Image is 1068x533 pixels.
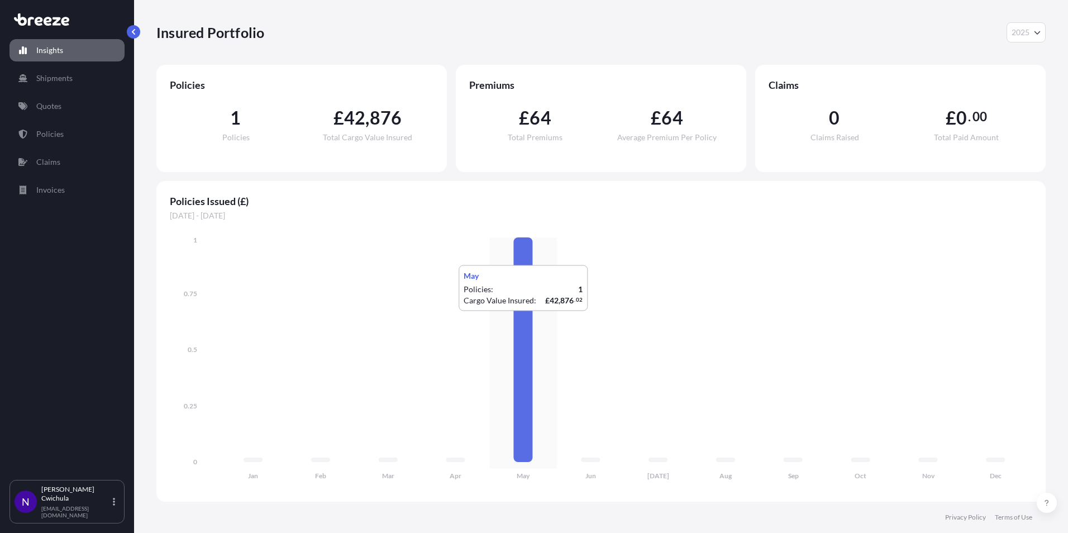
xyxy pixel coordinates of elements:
p: Insured Portfolio [156,23,264,41]
span: 64 [530,109,551,127]
p: Insights [36,45,63,56]
span: Total Premiums [508,134,562,141]
span: Average Premium Per Policy [617,134,717,141]
span: . [968,112,971,121]
span: £ [333,109,344,127]
span: 0 [956,109,967,127]
tspan: Feb [315,472,326,480]
a: Privacy Policy [945,513,986,522]
button: Year Selector [1007,22,1046,42]
p: Policies [36,129,64,140]
tspan: 1 [193,236,197,244]
tspan: Nov [922,472,935,480]
span: 0 [829,109,840,127]
a: Shipments [9,67,125,89]
span: 876 [370,109,402,127]
span: Policies [222,134,250,141]
span: £ [519,109,530,127]
span: Premiums [469,78,733,92]
span: [DATE] - [DATE] [170,210,1032,221]
span: 64 [661,109,683,127]
p: [EMAIL_ADDRESS][DOMAIN_NAME] [41,505,111,518]
tspan: Dec [990,472,1002,480]
p: [PERSON_NAME] Cwichula [41,485,111,503]
a: Terms of Use [995,513,1032,522]
span: £ [651,109,661,127]
tspan: Aug [719,472,732,480]
tspan: Jan [248,472,258,480]
a: Claims [9,151,125,173]
tspan: Mar [382,472,394,480]
tspan: May [517,472,530,480]
a: Quotes [9,95,125,117]
span: 2025 [1012,27,1029,38]
span: N [22,496,30,507]
a: Policies [9,123,125,145]
p: Shipments [36,73,73,84]
tspan: Apr [450,472,461,480]
span: Claims Raised [810,134,859,141]
a: Insights [9,39,125,61]
span: £ [946,109,956,127]
span: Total Cargo Value Insured [323,134,412,141]
span: Policies [170,78,433,92]
p: Invoices [36,184,65,196]
tspan: 0.5 [188,345,197,354]
span: 00 [972,112,987,121]
p: Quotes [36,101,61,112]
span: 42 [344,109,365,127]
span: , [365,109,369,127]
p: Claims [36,156,60,168]
a: Invoices [9,179,125,201]
tspan: Sep [788,472,799,480]
tspan: Oct [855,472,866,480]
tspan: Jun [585,472,596,480]
span: Policies Issued (£) [170,194,1032,208]
tspan: 0.75 [184,289,197,298]
tspan: 0 [193,458,197,466]
span: Claims [769,78,1032,92]
span: 1 [230,109,241,127]
span: Total Paid Amount [934,134,999,141]
tspan: 0.25 [184,402,197,410]
tspan: [DATE] [647,472,669,480]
